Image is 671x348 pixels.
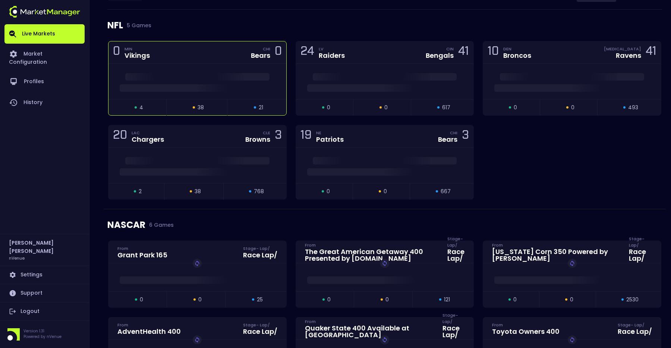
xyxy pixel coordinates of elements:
[305,325,434,338] div: Quaker State 400 Available at [GEOGRAPHIC_DATA]
[385,296,389,304] span: 0
[4,328,85,341] div: Version 1.31Powered by nVenue
[139,104,143,112] span: 4
[382,260,388,266] img: replayImg
[123,22,151,28] span: 5 Games
[9,255,25,261] h3: nVenue
[113,46,120,59] div: 0
[384,104,388,112] span: 0
[300,46,314,59] div: 24
[447,248,464,262] div: Race Lap /
[4,266,85,284] a: Settings
[4,302,85,320] a: Logout
[447,242,464,248] div: Stage - Lap /
[438,136,457,143] div: Bears
[117,328,181,335] div: AdventHealth 400
[382,337,388,343] img: replayImg
[125,46,150,52] div: MIN
[125,52,150,59] div: Vikings
[327,188,330,195] span: 0
[275,129,282,143] div: 3
[571,104,574,112] span: 0
[263,130,270,136] div: CLE
[629,242,652,248] div: Stage - Lap /
[319,52,345,59] div: Raiders
[23,328,62,334] p: Version 1.31
[327,104,330,112] span: 0
[243,322,277,328] div: Stage - Lap /
[458,46,469,59] div: 41
[117,252,167,258] div: Grant Park 165
[442,325,464,338] div: Race Lap /
[626,296,639,304] span: 2530
[117,245,167,251] div: From
[616,52,641,59] div: Ravens
[316,136,344,143] div: Patriots
[503,46,531,52] div: DEN
[446,46,454,52] div: CIN
[646,46,656,59] div: 41
[441,188,451,195] span: 667
[251,52,270,59] div: Bears
[569,337,575,343] img: replayImg
[113,129,127,143] div: 20
[140,296,143,304] span: 0
[513,296,517,304] span: 0
[570,296,573,304] span: 0
[569,260,575,266] img: replayImg
[319,46,345,52] div: LV
[107,209,662,241] div: NASCAR
[426,52,454,59] div: Bengals
[117,322,181,328] div: From
[4,284,85,302] a: Support
[604,46,641,52] div: [MEDICAL_DATA]
[23,334,62,339] p: Powered by nVenue
[305,242,438,248] div: From
[243,252,277,258] div: Race Lap /
[462,129,469,143] div: 3
[132,136,164,143] div: Chargers
[492,322,560,328] div: From
[492,242,620,248] div: From
[628,104,638,112] span: 493
[194,260,200,266] img: replayImg
[9,6,80,18] img: logo
[4,44,85,71] a: Market Configuration
[488,46,499,59] div: 10
[9,239,80,255] h2: [PERSON_NAME] [PERSON_NAME]
[275,46,282,59] div: 0
[107,10,662,41] div: NFL
[629,248,652,262] div: Race Lap /
[257,296,263,304] span: 25
[194,337,200,343] img: replayImg
[4,71,85,92] a: Profiles
[4,24,85,44] a: Live Markets
[514,104,517,112] span: 0
[450,130,457,136] div: CHI
[327,296,331,304] span: 0
[243,245,277,251] div: Stage - Lap /
[245,136,270,143] div: Browns
[145,222,174,228] span: 6 Games
[305,248,438,262] div: The Great American Getaway 400 Presented by [DOMAIN_NAME]
[618,322,652,328] div: Stage - Lap /
[243,328,277,335] div: Race Lap /
[198,104,204,112] span: 38
[198,296,202,304] span: 0
[618,328,652,335] div: Race Lap /
[254,188,264,195] span: 768
[384,188,387,195] span: 0
[503,52,531,59] div: Broncos
[139,188,142,195] span: 2
[195,188,201,195] span: 38
[4,92,85,113] a: History
[442,104,450,112] span: 617
[316,130,344,136] div: NE
[132,130,164,136] div: LAC
[444,296,450,304] span: 121
[259,104,263,112] span: 21
[492,328,560,335] div: Toyota Owners 400
[492,248,620,262] div: [US_STATE] Corn 350 Powered by [PERSON_NAME]
[305,319,434,325] div: From
[300,129,312,143] div: 19
[442,319,464,325] div: Stage - Lap /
